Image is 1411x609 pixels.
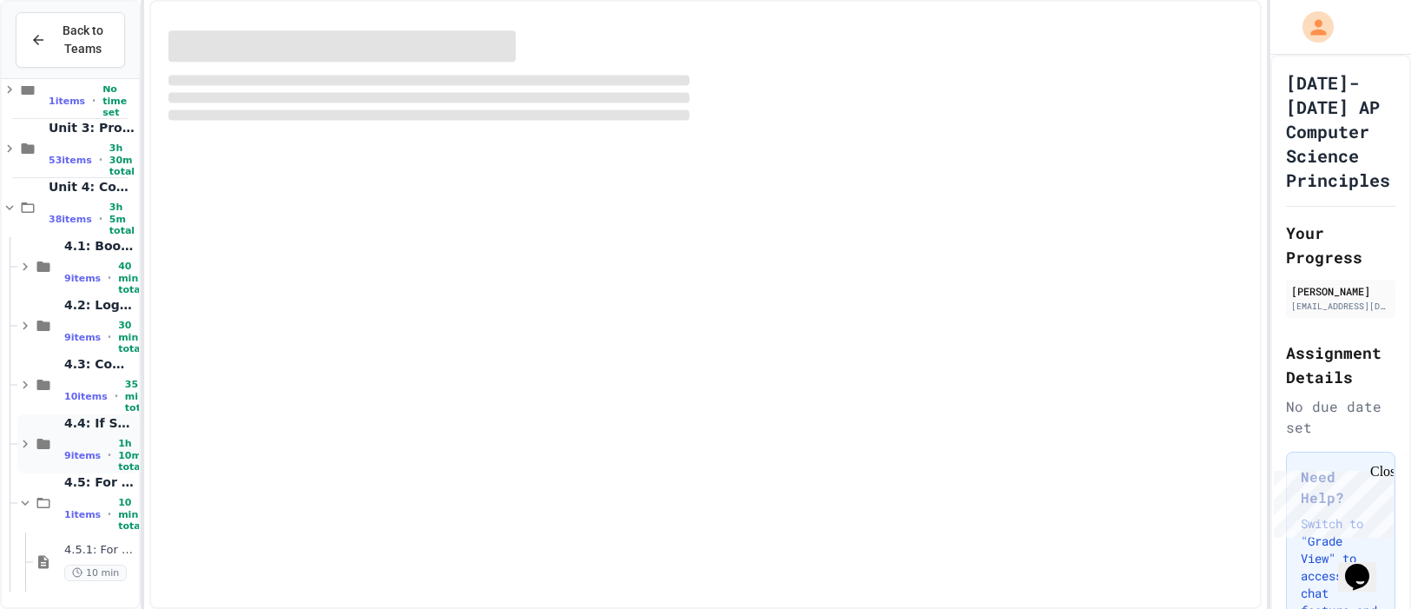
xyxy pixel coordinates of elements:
[118,261,143,295] span: 40 min total
[102,83,135,118] span: No time set
[64,415,135,431] span: 4.4: If Statements
[1291,283,1390,299] div: [PERSON_NAME]
[64,509,101,520] span: 1 items
[64,474,135,490] span: 4.5: For Loops
[64,391,108,402] span: 10 items
[1284,7,1338,47] div: My Account
[115,389,118,403] span: •
[1286,221,1395,269] h2: Your Progress
[99,153,102,167] span: •
[125,379,150,414] span: 35 min total
[108,271,111,285] span: •
[108,507,111,521] span: •
[64,543,135,558] span: 4.5.1: For Loops
[1286,341,1395,389] h2: Assignment Details
[1286,70,1395,192] h1: [DATE]-[DATE] AP Computer Science Principles
[92,94,96,108] span: •
[64,565,127,581] span: 10 min
[16,12,125,68] button: Back to Teams
[108,448,111,462] span: •
[64,238,135,254] span: 4.1: Booleans
[64,273,101,284] span: 9 items
[1267,464,1394,538] iframe: chat widget
[64,450,101,461] span: 9 items
[1286,396,1395,438] div: No due date set
[1291,300,1390,313] div: [EMAIL_ADDRESS][DOMAIN_NAME]
[49,96,85,107] span: 1 items
[49,155,92,166] span: 53 items
[99,212,102,226] span: •
[64,297,135,313] span: 4.2: Logical Operators
[49,179,135,195] span: Unit 4: Control Structures
[49,214,92,225] span: 38 items
[56,22,110,58] span: Back to Teams
[118,438,143,473] span: 1h 10m total
[118,320,143,354] span: 30 min total
[64,332,101,343] span: 9 items
[49,120,135,136] span: Unit 3: Programming with Python
[109,202,135,236] span: 3h 5m total
[109,142,135,177] span: 3h 30m total
[118,497,143,532] span: 10 min total
[108,330,111,344] span: •
[64,356,135,372] span: 4.3: Comparison Operators
[7,7,120,110] div: Chat with us now!Close
[1338,539,1394,592] iframe: chat widget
